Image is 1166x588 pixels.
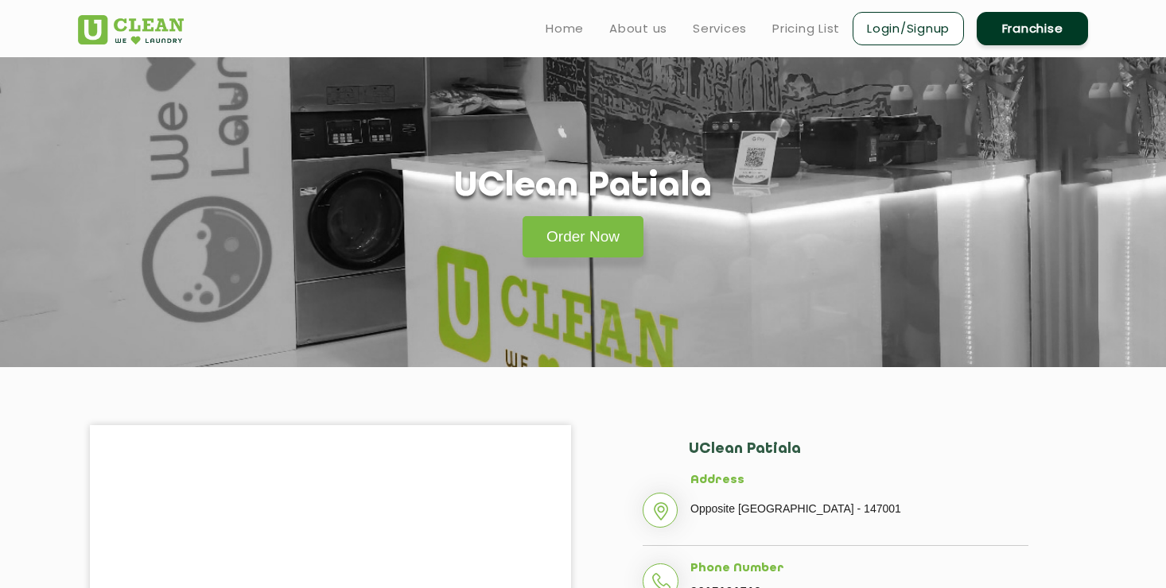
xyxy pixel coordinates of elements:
h1: UClean Patiala [454,167,712,207]
h5: Phone Number [690,562,1028,576]
p: Opposite [GEOGRAPHIC_DATA] - 147001 [690,497,1028,520]
img: UClean Laundry and Dry Cleaning [78,15,184,44]
h2: UClean Patiala [689,441,1028,474]
h5: Address [690,474,1028,488]
a: About us [609,19,667,38]
a: Franchise [977,12,1088,45]
a: Order Now [523,216,643,257]
a: Login/Signup [853,12,964,45]
a: Services [693,19,747,38]
a: Home [546,19,584,38]
a: Pricing List [772,19,840,38]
